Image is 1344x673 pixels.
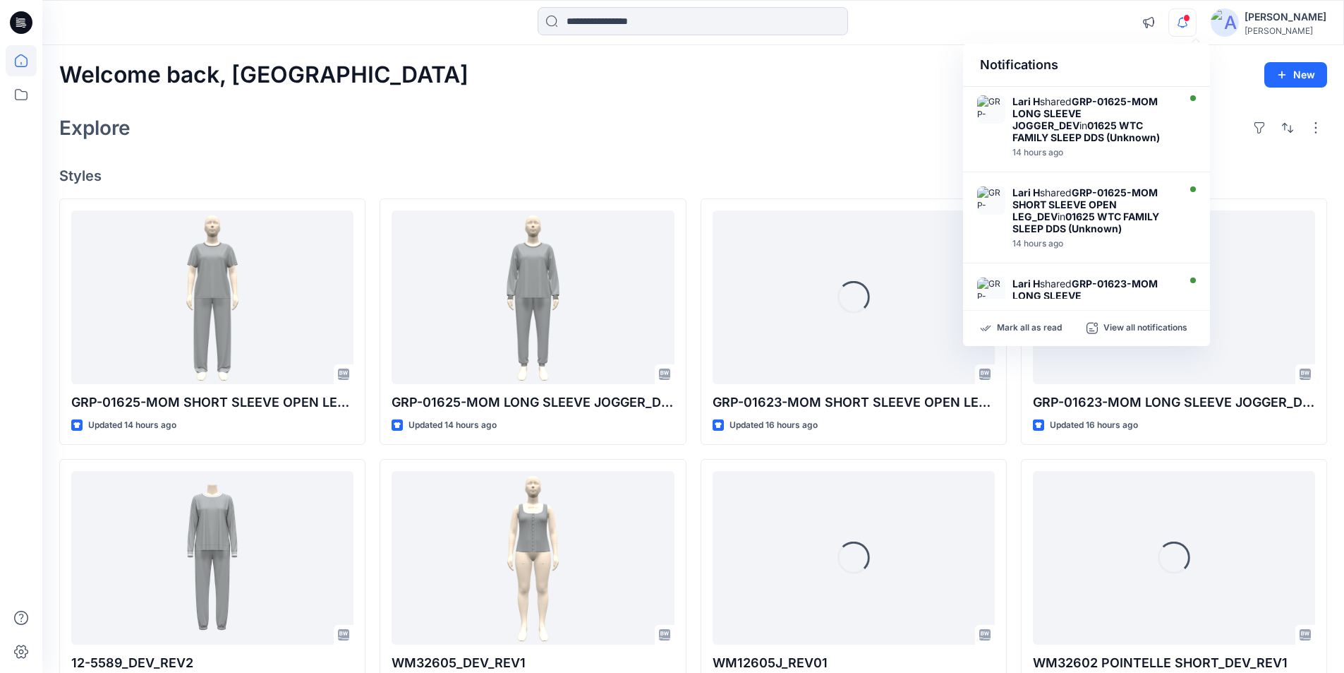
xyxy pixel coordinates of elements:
[392,653,674,673] p: WM32605_DEV_REV1
[713,653,995,673] p: WM12605J_REV01
[1012,278,1158,314] strong: GRP-01623-MOM LONG SLEEVE JOGGER_DEV
[59,167,1327,184] h4: Styles
[1012,95,1175,143] div: shared in
[1012,95,1040,107] strong: Lari H
[1012,119,1160,143] strong: 01625 WTC FAMILY SLEEP DDS (Unknown)
[713,393,995,412] p: GRP-01623-MOM SHORT SLEEVE OPEN LEG_DEV
[1211,8,1239,37] img: avatar
[977,95,1005,124] img: GRP-01625-MOM LONG SLEEVE JOGGER_DEV
[408,418,497,433] p: Updated 14 hours ago
[997,322,1062,335] p: Mark all as read
[1012,186,1040,198] strong: Lari H
[392,210,674,385] a: GRP-01625-MOM LONG SLEEVE JOGGER_DEV
[392,471,674,645] a: WM32605_DEV_REV1
[977,278,1005,306] img: GRP-01623-MOM LONG SLEEVE JOGGER_DEV
[1012,95,1158,131] strong: GRP-01625-MOM LONG SLEEVE JOGGER_DEV
[1245,8,1326,25] div: [PERSON_NAME]
[1012,186,1175,234] div: shared in
[1012,210,1159,234] strong: 01625 WTC FAMILY SLEEP DDS (Unknown)
[1012,148,1175,157] div: Thursday, August 28, 2025 11:32
[963,44,1210,87] div: Notifications
[71,393,353,412] p: GRP-01625-MOM SHORT SLEEVE OPEN LEG_DEV
[977,186,1005,215] img: GRP-01625-MOM SHORT SLEEVE OPEN LEG_DEV
[1245,25,1326,36] div: [PERSON_NAME]
[71,210,353,385] a: GRP-01625-MOM SHORT SLEEVE OPEN LEG_DEV
[1103,322,1187,335] p: View all notifications
[71,471,353,645] a: 12-5589_DEV_REV2
[59,62,468,88] h2: Welcome back, [GEOGRAPHIC_DATA]
[1033,653,1315,673] p: WM32602 POINTELLE SHORT_DEV_REV1
[1012,278,1040,290] strong: Lari H
[1033,393,1315,412] p: GRP-01623-MOM LONG SLEEVE JOGGER_DEV
[1050,418,1138,433] p: Updated 16 hours ago
[71,653,353,673] p: 12-5589_DEV_REV2
[392,393,674,412] p: GRP-01625-MOM LONG SLEEVE JOGGER_DEV
[59,117,131,139] h2: Explore
[88,418,176,433] p: Updated 14 hours ago
[1012,278,1175,326] div: shared in
[729,418,818,433] p: Updated 16 hours ago
[1012,239,1175,249] div: Thursday, August 28, 2025 11:30
[1012,186,1158,222] strong: GRP-01625-MOM SHORT SLEEVE OPEN LEG_DEV
[1264,62,1327,88] button: New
